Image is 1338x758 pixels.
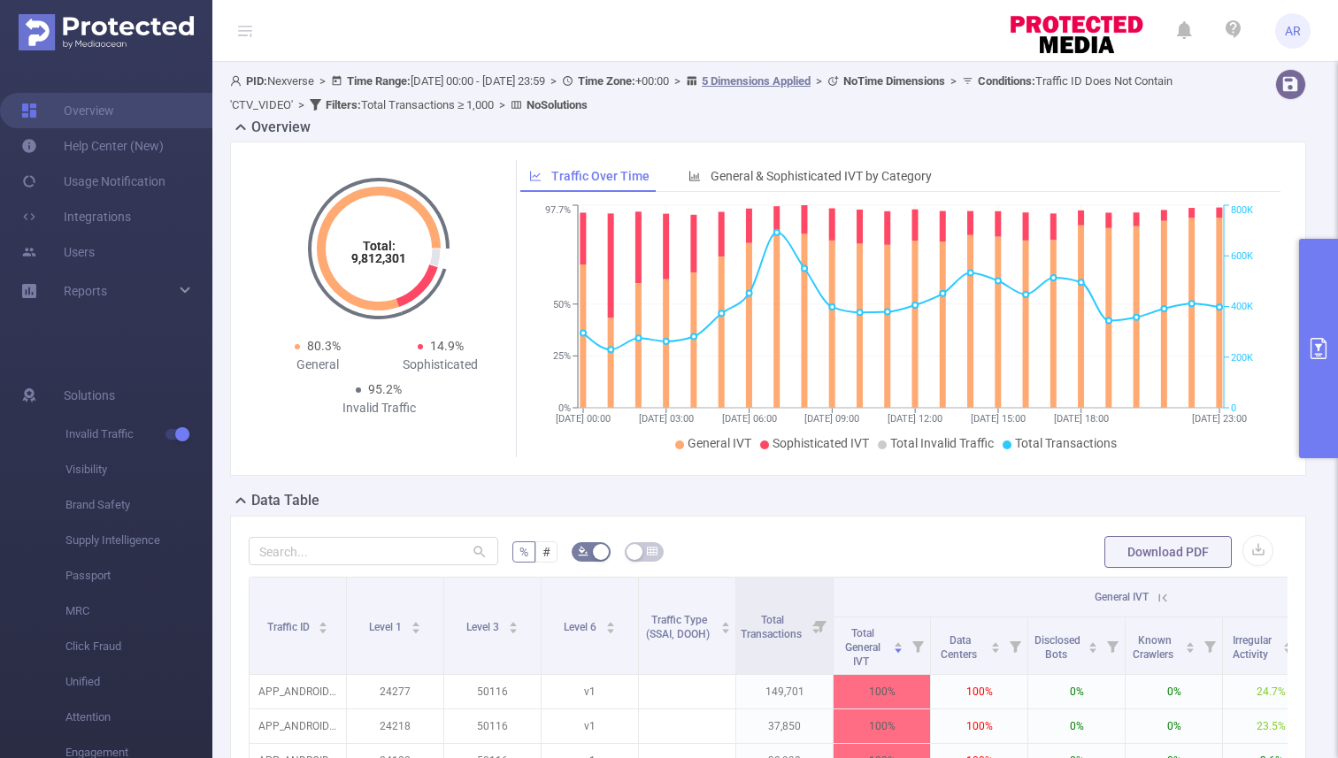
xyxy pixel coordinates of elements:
[249,537,498,565] input: Search...
[845,627,880,668] span: Total General IVT
[444,675,541,708] p: 50116
[808,578,833,674] i: Filter menu
[894,639,904,645] i: icon: caret-up
[1223,675,1319,708] p: 24.7%
[991,639,1001,645] i: icon: caret-up
[556,413,611,425] tspan: [DATE] 00:00
[21,234,95,270] a: Users
[319,626,328,632] i: icon: caret-down
[21,93,114,128] a: Overview
[1100,617,1125,674] i: Filter menu
[21,128,164,164] a: Help Center (New)
[494,98,511,111] span: >
[843,74,945,88] b: No Time Dimensions
[605,619,615,624] i: icon: caret-up
[893,639,904,650] div: Sort
[65,558,212,593] span: Passport
[318,619,328,630] div: Sort
[1186,646,1196,651] i: icon: caret-down
[1231,402,1236,414] tspan: 0
[542,545,550,559] span: #
[411,619,421,630] div: Sort
[931,709,1027,743] p: 100%
[64,378,115,413] span: Solutions
[736,709,833,743] p: 37,850
[720,619,731,630] div: Sort
[545,205,571,217] tspan: 97.7%
[1223,709,1319,743] p: 23.5%
[1104,536,1232,568] button: Download PDF
[1231,205,1253,217] tspan: 800K
[411,619,420,624] i: icon: caret-up
[430,339,464,353] span: 14.9%
[1126,675,1222,708] p: 0%
[368,382,402,396] span: 95.2%
[1126,709,1222,743] p: 0%
[1283,639,1293,645] i: icon: caret-up
[1285,13,1301,49] span: AR
[65,664,212,700] span: Unified
[251,490,319,511] h2: Data Table
[647,546,657,556] i: icon: table
[314,74,331,88] span: >
[542,675,638,708] p: v1
[347,675,443,708] p: 24277
[669,74,686,88] span: >
[256,356,379,374] div: General
[991,646,1001,651] i: icon: caret-down
[529,170,542,182] i: icon: line-chart
[230,74,1173,111] span: Nexverse [DATE] 00:00 - [DATE] 23:59 +00:00
[804,413,859,425] tspan: [DATE] 09:00
[318,399,441,417] div: Invalid Traffic
[326,98,361,111] b: Filters :
[578,74,635,88] b: Time Zone:
[250,709,346,743] p: APP_ANDROID_VIDEO
[834,709,930,743] p: 100%
[605,619,616,630] div: Sort
[721,626,731,632] i: icon: caret-down
[326,98,494,111] span: Total Transactions ≥ 1,000
[466,621,502,633] span: Level 3
[542,709,638,743] p: v1
[702,74,811,88] u: 5 Dimensions Applied
[250,675,346,708] p: APP_ANDROID_VIDEO
[246,74,267,88] b: PID:
[978,74,1035,88] b: Conditions :
[351,251,406,265] tspan: 9,812,301
[508,619,519,630] div: Sort
[527,98,588,111] b: No Solutions
[307,339,341,353] span: 80.3%
[1231,250,1253,262] tspan: 600K
[1283,646,1293,651] i: icon: caret-down
[1133,634,1176,661] span: Known Crawlers
[19,14,194,50] img: Protected Media
[411,626,420,632] i: icon: caret-down
[65,593,212,629] span: MRC
[65,523,212,558] span: Supply Intelligence
[1053,413,1108,425] tspan: [DATE] 18:00
[605,626,615,632] i: icon: caret-down
[1095,591,1149,603] span: General IVT
[230,75,246,87] i: icon: user
[21,199,131,234] a: Integrations
[688,436,751,450] span: General IVT
[931,675,1027,708] p: 100%
[688,170,701,182] i: icon: bar-chart
[369,621,404,633] span: Level 1
[519,545,528,559] span: %
[1185,639,1196,650] div: Sort
[970,413,1025,425] tspan: [DATE] 15:00
[65,629,212,664] span: Click Fraud
[711,169,932,183] span: General & Sophisticated IVT by Category
[1197,617,1222,674] i: Filter menu
[888,413,942,425] tspan: [DATE] 12:00
[811,74,827,88] span: >
[444,709,541,743] p: 50116
[558,402,571,414] tspan: 0%
[553,351,571,363] tspan: 25%
[508,619,518,624] i: icon: caret-up
[773,436,869,450] span: Sophisticated IVT
[894,646,904,651] i: icon: caret-down
[1186,639,1196,645] i: icon: caret-up
[564,621,599,633] span: Level 6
